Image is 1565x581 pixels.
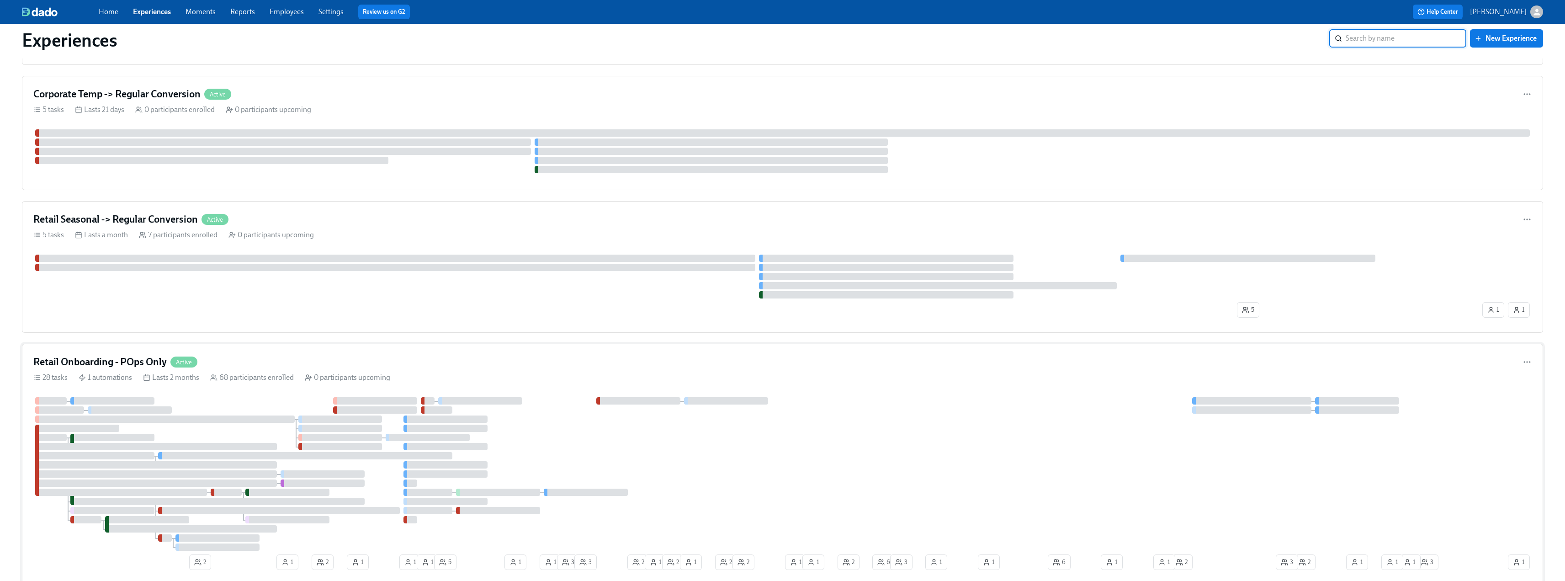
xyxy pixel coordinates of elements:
span: Help Center [1417,7,1458,16]
a: dado [22,7,99,16]
button: Help Center [1413,5,1463,19]
button: 2 [1294,554,1316,570]
span: 3 [895,558,907,567]
span: 1 [352,558,364,567]
span: 2 [1176,558,1188,567]
h4: Retail Seasonal -> Regular Conversion [33,213,198,226]
span: 1 [1404,558,1416,567]
button: 2 [627,554,649,570]
a: Home [99,7,118,16]
span: 2 [194,558,206,567]
a: Review us on G2 [363,7,405,16]
button: 1 [540,554,562,570]
div: 0 participants upcoming [226,105,311,115]
h4: Corporate Temp -> Regular Conversion [33,87,201,101]
span: 1 [509,558,521,567]
button: 3 [1276,554,1298,570]
button: 5 [1237,302,1259,318]
span: 2 [1299,558,1310,567]
div: 0 participants enrolled [135,105,215,115]
span: 2 [737,558,749,567]
button: 2 [1171,554,1193,570]
div: 28 tasks [33,373,68,383]
a: Reports [230,7,255,16]
button: 1 [1482,302,1504,318]
span: 2 [667,558,679,567]
button: 2 [732,554,754,570]
div: 0 participants upcoming [228,230,314,240]
a: Employees [270,7,304,16]
span: 1 [1158,558,1170,567]
div: Lasts 2 months [143,373,199,383]
span: 1 [1351,558,1363,567]
span: 2 [632,558,644,567]
a: Settings [318,7,344,16]
button: 2 [312,554,334,570]
button: 3 [890,554,912,570]
button: 2 [662,554,684,570]
span: 1 [930,558,942,567]
button: 2 [189,554,211,570]
div: 7 participants enrolled [139,230,218,240]
div: Lasts 21 days [75,105,124,115]
button: 5 [434,554,456,570]
button: 3 [574,554,597,570]
span: New Experience [1476,34,1537,43]
span: 1 [807,558,819,567]
button: 1 [785,554,807,570]
span: 5 [1242,305,1254,314]
span: 2 [720,558,732,567]
button: New Experience [1470,29,1543,48]
span: 2 [843,558,854,567]
button: 6 [1048,554,1071,570]
button: 1 [399,554,421,570]
button: 1 [1346,554,1368,570]
a: Experiences [133,7,171,16]
button: 1 [1101,554,1123,570]
span: 3 [562,558,574,567]
span: 1 [281,558,293,567]
button: Review us on G2 [358,5,410,19]
div: 5 tasks [33,105,64,115]
button: 2 [715,554,737,570]
button: 1 [504,554,526,570]
button: 1 [978,554,1000,570]
button: [PERSON_NAME] [1470,5,1543,18]
button: 1 [925,554,947,570]
a: Corporate Temp -> Regular ConversionActive5 tasks Lasts 21 days 0 participants enrolled 0 partici... [22,76,1543,190]
span: 6 [877,558,890,567]
span: 1 [1513,305,1525,314]
div: 68 participants enrolled [210,373,294,383]
span: 2 [317,558,329,567]
button: 1 [1508,554,1530,570]
span: 1 [983,558,995,567]
div: 1 automations [79,373,132,383]
p: [PERSON_NAME] [1470,7,1527,17]
span: 1 [404,558,416,567]
button: 1 [645,554,667,570]
button: 2 [838,554,859,570]
a: Retail Seasonal -> Regular ConversionActive5 tasks Lasts a month 7 participants enrolled 0 partic... [22,201,1543,333]
button: 1 [1153,554,1175,570]
span: 1 [1106,558,1118,567]
button: 1 [1508,302,1530,318]
input: Search by name [1346,29,1466,48]
span: 1 [650,558,662,567]
h1: Experiences [22,29,117,51]
button: 1 [680,554,702,570]
img: dado [22,7,58,16]
button: 1 [802,554,824,570]
span: 1 [1487,305,1499,314]
div: Lasts a month [75,230,128,240]
button: 1 [1399,554,1421,570]
span: Active [170,359,197,366]
button: 3 [1416,554,1438,570]
a: Moments [186,7,216,16]
span: 1 [790,558,802,567]
span: 3 [579,558,592,567]
button: 1 [417,554,439,570]
span: 6 [1053,558,1066,567]
span: 1 [685,558,697,567]
button: 3 [557,554,579,570]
